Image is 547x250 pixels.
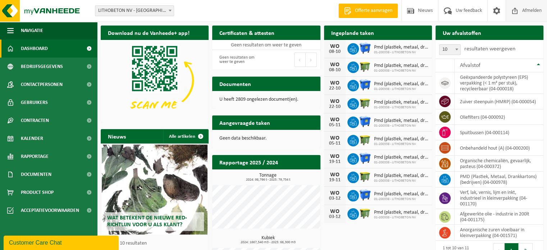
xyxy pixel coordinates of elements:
[216,178,320,182] span: 2024: 98,796 t - 2025: 79,754 t
[328,190,342,196] div: WO
[4,234,120,250] iframe: chat widget
[328,62,342,68] div: WO
[374,100,428,105] span: Pmd (plastiek, metaal, drankkartons) (bedrijven)
[455,187,543,209] td: verf, lak, vernis, lijm en inkt, industrieel in kleinverpakking (04-001170)
[374,173,428,179] span: Pmd (plastiek, metaal, drankkartons) (bedrijven)
[219,136,313,141] p: Geen data beschikbaar.
[21,94,48,112] span: Gebruikers
[374,160,428,165] span: 01-200338 - LITHOBETON NV
[359,79,371,91] img: WB-1100-HPE-BE-01
[455,225,543,241] td: anorganische zuren vloeibaar in kleinverpakking (04-001571)
[306,53,317,67] button: Next
[212,40,320,50] td: Geen resultaten om weer te geven
[359,115,371,128] img: WB-1100-HPE-BE-01
[374,63,428,69] span: Pmd (plastiek, metaal, drankkartons) (bedrijven)
[216,173,320,182] h3: Tonnage
[163,129,208,144] a: Alle artikelen
[21,58,63,76] span: Bedrijfsgegevens
[328,68,342,73] div: 08-10
[374,155,428,160] span: Pmd (plastiek, metaal, drankkartons) (bedrijven)
[328,214,342,219] div: 03-12
[212,77,258,91] h2: Documenten
[374,69,428,73] span: 01-200338 - LITHOBETON NV
[455,156,543,172] td: organische chemicaliën, gevaarlijk, pasteus (04-000372)
[374,45,428,50] span: Pmd (plastiek, metaal, drankkartons) (bedrijven)
[216,52,263,68] div: Geen resultaten om weer te geven
[328,99,342,104] div: WO
[328,172,342,178] div: WO
[95,6,174,16] span: LITHOBETON NV - SNAASKERKE
[108,241,205,246] p: 1 van 10 resultaten
[21,112,49,129] span: Contracten
[374,105,428,110] span: 01-200338 - LITHOBETON NV
[359,207,371,219] img: WB-1100-HPE-GN-50
[455,172,543,187] td: PMD (Plastiek, Metaal, Drankkartons) (bedrijven) (04-000978)
[436,26,488,40] h2: Uw afvalstoffen
[21,22,43,40] span: Navigatie
[101,129,133,143] h2: Nieuws
[328,117,342,123] div: WO
[21,40,48,58] span: Dashboard
[455,125,543,140] td: spuitbussen (04-000114)
[464,46,515,52] label: resultaten weergeven
[374,118,428,124] span: Pmd (plastiek, metaal, drankkartons) (bedrijven)
[328,209,342,214] div: WO
[219,97,313,102] p: U heeft 2809 ongelezen document(en).
[374,215,428,220] span: 01-200338 - LITHOBETON NV
[21,201,79,219] span: Acceptatievoorwaarden
[359,134,371,146] img: WB-1100-HPE-GN-50
[212,155,285,169] h2: Rapportage 2025 / 2024
[328,80,342,86] div: WO
[328,104,342,109] div: 22-10
[328,123,342,128] div: 05-11
[328,49,342,54] div: 08-10
[95,5,174,16] span: LITHOBETON NV - SNAASKERKE
[439,45,460,55] span: 10
[460,63,480,68] span: Afvalstof
[359,152,371,164] img: WB-1100-HPE-BE-01
[21,165,51,183] span: Documenten
[328,135,342,141] div: WO
[374,191,428,197] span: Pmd (plastiek, metaal, drankkartons) (bedrijven)
[212,115,277,129] h2: Aangevraagde taken
[374,124,428,128] span: 01-200338 - LITHOBETON NV
[107,215,187,228] span: Wat betekent de nieuwe RED-richtlijn voor u als klant?
[324,26,381,40] h2: Ingeplande taken
[21,183,54,201] span: Product Shop
[21,147,49,165] span: Rapportage
[294,53,306,67] button: Previous
[328,154,342,159] div: WO
[338,4,398,18] a: Offerte aanvragen
[374,136,428,142] span: Pmd (plastiek, metaal, drankkartons) (bedrijven)
[374,87,428,91] span: 01-200338 - LITHOBETON NV
[328,178,342,183] div: 19-11
[328,141,342,146] div: 05-11
[216,241,320,244] span: 2024: 1667,540 m3 - 2025: 66,300 m3
[328,86,342,91] div: 22-10
[359,171,371,183] img: WB-1100-HPE-GN-50
[455,72,543,94] td: geëxpandeerde polystyreen (EPS) verpakking (< 1 m² per stuk), recycleerbaar (04-000018)
[359,97,371,109] img: WB-1100-HPE-GN-50
[216,236,320,244] h3: Kubiek
[359,189,371,201] img: WB-1100-HPE-BE-01
[455,140,543,156] td: onbehandeld hout (A) (04-000200)
[374,210,428,215] span: Pmd (plastiek, metaal, drankkartons) (bedrijven)
[328,196,342,201] div: 03-12
[21,76,63,94] span: Contactpersonen
[328,159,342,164] div: 19-11
[439,44,461,55] span: 10
[374,81,428,87] span: Pmd (plastiek, metaal, drankkartons) (bedrijven)
[328,44,342,49] div: WO
[374,50,428,55] span: 01-200338 - LITHOBETON NV
[359,42,371,54] img: WB-1100-HPE-BE-01
[374,197,428,201] span: 01-200338 - LITHOBETON NV
[455,109,543,125] td: oliefilters (04-000092)
[374,179,428,183] span: 01-200338 - LITHOBETON NV
[455,209,543,225] td: afgewerkte olie - industrie in 200lt (04-001175)
[359,60,371,73] img: WB-1100-HPE-GN-50
[212,26,282,40] h2: Certificaten & attesten
[267,169,320,183] a: Bekijk rapportage
[101,40,209,121] img: Download de VHEPlus App
[374,142,428,146] span: 01-200338 - LITHOBETON NV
